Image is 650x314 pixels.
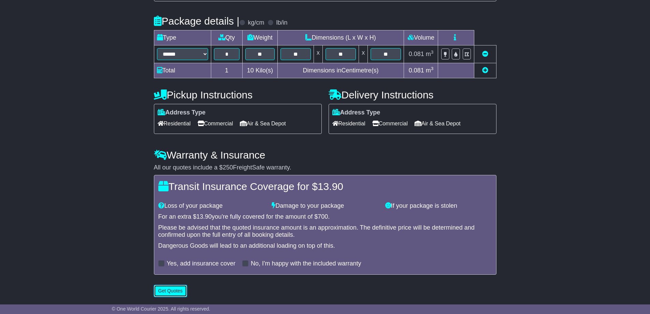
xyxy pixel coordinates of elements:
[240,118,286,129] span: Air & Sea Depot
[158,109,206,117] label: Address Type
[329,89,496,100] h4: Delivery Instructions
[155,202,269,210] div: Loss of your package
[431,50,434,55] sup: 3
[268,202,382,210] div: Damage to your package
[198,118,233,129] span: Commercial
[359,45,368,63] td: x
[211,63,243,78] td: 1
[277,63,404,78] td: Dimensions in Centimetre(s)
[318,181,343,192] span: 13.90
[314,45,322,63] td: x
[409,51,424,57] span: 0.081
[154,149,496,161] h4: Warranty & Insurance
[158,224,492,239] div: Please be advised that the quoted insurance amount is an approximation. The definitive price will...
[277,30,404,45] td: Dimensions (L x W x H)
[154,285,187,297] button: Get Quotes
[158,213,492,221] div: For an extra $ you're fully covered for the amount of $ .
[409,67,424,74] span: 0.081
[332,118,365,129] span: Residential
[426,51,434,57] span: m
[154,30,211,45] td: Type
[482,51,488,57] a: Remove this item
[158,118,191,129] span: Residential
[154,63,211,78] td: Total
[158,181,492,192] h4: Transit Insurance Coverage for $
[223,164,233,171] span: 250
[318,213,328,220] span: 700
[197,213,212,220] span: 13.90
[154,164,496,172] div: All our quotes include a $ FreightSafe warranty.
[404,30,438,45] td: Volume
[243,30,278,45] td: Weight
[154,15,240,27] h4: Package details |
[415,118,461,129] span: Air & Sea Depot
[426,67,434,74] span: m
[154,89,322,100] h4: Pickup Instructions
[167,260,235,268] label: Yes, add insurance cover
[251,260,361,268] label: No, I'm happy with the included warranty
[248,19,264,27] label: kg/cm
[332,109,380,117] label: Address Type
[382,202,495,210] div: If your package is stolen
[211,30,243,45] td: Qty
[243,63,278,78] td: Kilo(s)
[431,66,434,71] sup: 3
[482,67,488,74] a: Add new item
[158,242,492,250] div: Dangerous Goods will lead to an additional loading on top of this.
[112,306,211,312] span: © One World Courier 2025. All rights reserved.
[372,118,408,129] span: Commercial
[276,19,287,27] label: lb/in
[247,67,254,74] span: 10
